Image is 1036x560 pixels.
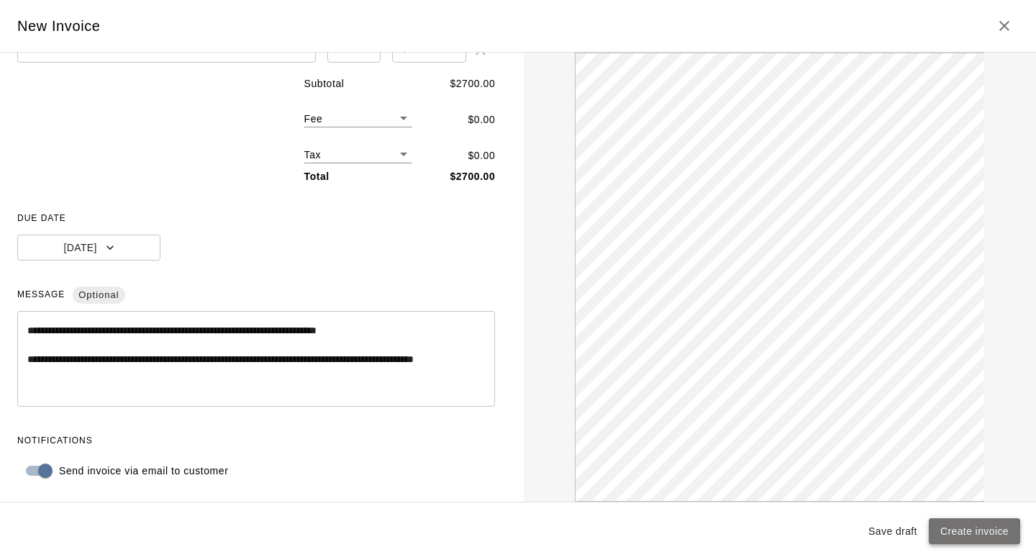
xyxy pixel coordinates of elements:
p: Send invoice via email to customer [59,464,228,479]
p: Subtotal [304,76,345,91]
b: $ 2700.00 [450,171,495,182]
p: $ 0.00 [468,112,495,127]
button: Save draft [863,518,923,545]
button: Close [990,12,1019,40]
h5: New Invoice [17,17,101,36]
span: DUE DATE [17,207,495,230]
b: Total [304,171,330,182]
p: $ 0.00 [468,148,495,163]
span: Optional [73,283,124,308]
button: Create invoice [929,518,1020,545]
p: $ 2700.00 [450,76,495,91]
button: [DATE] [17,235,160,261]
span: MESSAGE [17,284,495,307]
span: NOTIFICATIONS [17,430,495,453]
